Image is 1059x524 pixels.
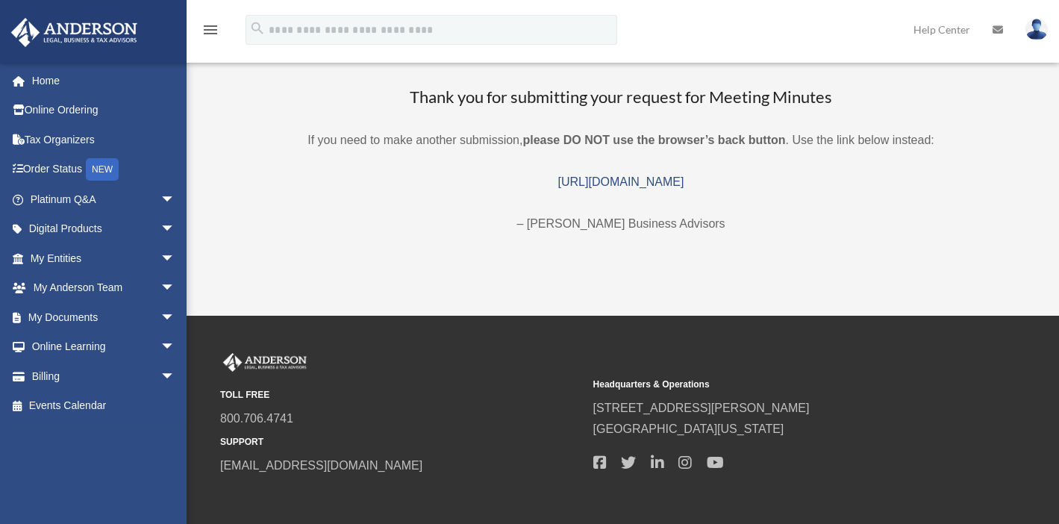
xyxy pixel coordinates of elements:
[160,302,190,333] span: arrow_drop_down
[593,422,784,435] a: [GEOGRAPHIC_DATA][US_STATE]
[202,21,219,39] i: menu
[7,18,142,47] img: Anderson Advisors Platinum Portal
[160,243,190,274] span: arrow_drop_down
[522,134,785,146] b: please DO NOT use the browser’s back button
[10,96,198,125] a: Online Ordering
[10,361,198,391] a: Billingarrow_drop_down
[202,130,1040,151] p: If you need to make another submission, . Use the link below instead:
[10,214,198,244] a: Digital Productsarrow_drop_down
[1025,19,1048,40] img: User Pic
[220,412,293,425] a: 800.706.4741
[10,155,198,185] a: Order StatusNEW
[160,184,190,215] span: arrow_drop_down
[10,66,198,96] a: Home
[249,20,266,37] i: search
[160,332,190,363] span: arrow_drop_down
[220,459,422,472] a: [EMAIL_ADDRESS][DOMAIN_NAME]
[160,214,190,245] span: arrow_drop_down
[220,353,310,372] img: Anderson Advisors Platinum Portal
[220,387,583,403] small: TOLL FREE
[593,377,956,393] small: Headquarters & Operations
[202,26,219,39] a: menu
[10,243,198,273] a: My Entitiesarrow_drop_down
[10,184,198,214] a: Platinum Q&Aarrow_drop_down
[202,86,1040,109] h3: Thank you for submitting your request for Meeting Minutes
[86,158,119,181] div: NEW
[558,175,684,188] a: [URL][DOMAIN_NAME]
[10,302,198,332] a: My Documentsarrow_drop_down
[10,332,198,362] a: Online Learningarrow_drop_down
[10,391,198,421] a: Events Calendar
[593,402,810,414] a: [STREET_ADDRESS][PERSON_NAME]
[10,125,198,155] a: Tax Organizers
[160,273,190,304] span: arrow_drop_down
[10,273,198,303] a: My Anderson Teamarrow_drop_down
[160,361,190,392] span: arrow_drop_down
[220,434,583,450] small: SUPPORT
[202,213,1040,234] p: – [PERSON_NAME] Business Advisors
